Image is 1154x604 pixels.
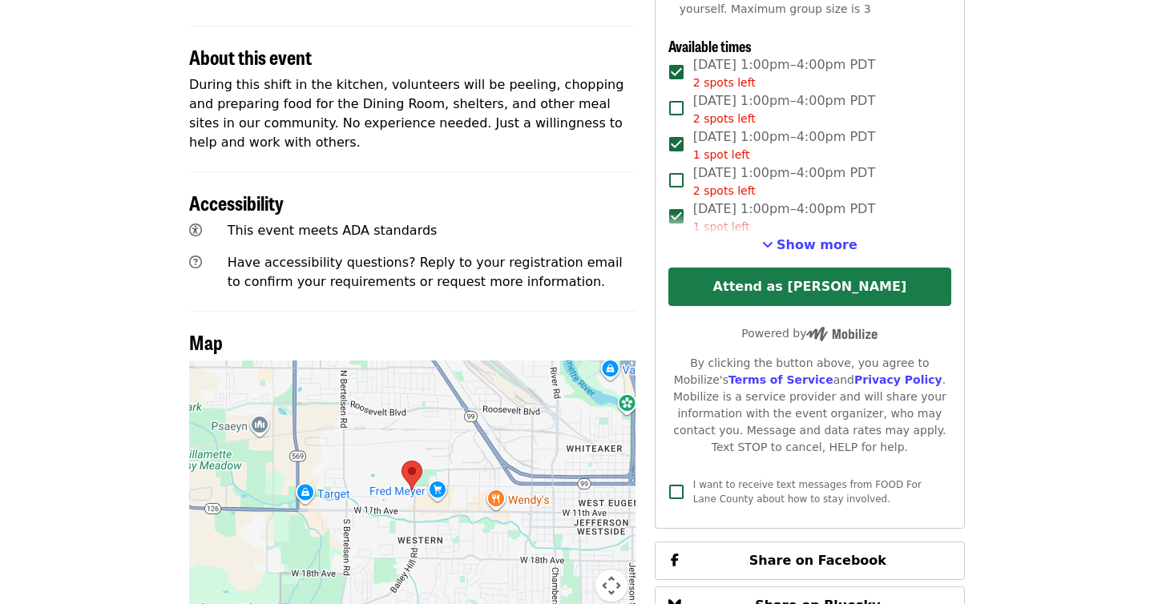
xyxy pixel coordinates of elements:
[854,373,942,386] a: Privacy Policy
[668,355,951,456] div: By clicking the button above, you agree to Mobilize's and . Mobilize is a service provider and wi...
[693,148,750,161] span: 1 spot left
[693,91,875,127] span: [DATE] 1:00pm–4:00pm PDT
[806,327,878,341] img: Powered by Mobilize
[228,255,623,289] span: Have accessibility questions? Reply to your registration email to confirm your requirements or re...
[189,223,202,238] i: universal-access icon
[189,75,636,152] p: During this shift in the kitchen, volunteers will be peeling, chopping and preparing food for the...
[189,255,202,270] i: question-circle icon
[777,237,857,252] span: Show more
[693,55,875,91] span: [DATE] 1:00pm–4:00pm PDT
[762,236,857,255] button: See more timeslots
[693,127,875,163] span: [DATE] 1:00pm–4:00pm PDT
[228,223,438,238] span: This event meets ADA standards
[655,542,965,580] button: Share on Facebook
[189,328,223,356] span: Map
[693,112,756,125] span: 2 spots left
[189,42,312,70] span: About this event
[668,35,752,56] span: Available times
[693,76,756,89] span: 2 spots left
[189,188,284,216] span: Accessibility
[693,184,756,197] span: 2 spots left
[693,199,875,236] span: [DATE] 1:00pm–4:00pm PDT
[693,220,750,233] span: 1 spot left
[741,327,878,340] span: Powered by
[728,373,833,386] a: Terms of Service
[693,163,875,199] span: [DATE] 1:00pm–4:00pm PDT
[668,268,951,306] button: Attend as [PERSON_NAME]
[693,479,922,505] span: I want to receive text messages from FOOD For Lane County about how to stay involved.
[749,553,886,568] span: Share on Facebook
[595,570,627,602] button: Map camera controls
